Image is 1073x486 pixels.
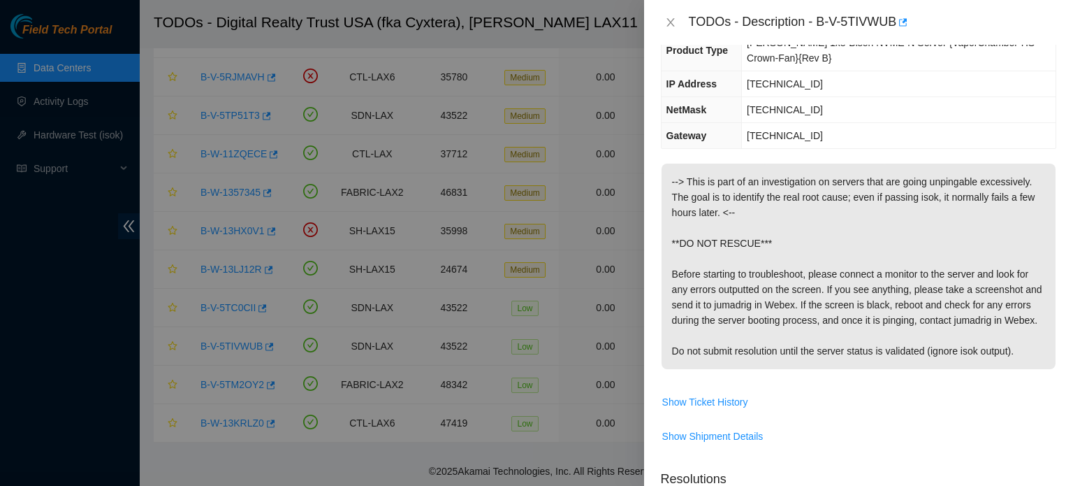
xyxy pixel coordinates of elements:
[665,17,676,28] span: close
[661,16,680,29] button: Close
[662,164,1056,369] p: --> This is part of an investigation on servers that are going unpingable excessively. The goal i...
[662,425,764,448] button: Show Shipment Details
[662,391,749,413] button: Show Ticket History
[662,394,748,410] span: Show Ticket History
[666,130,707,141] span: Gateway
[689,11,1056,34] div: TODOs - Description - B-V-5TIVWUB
[747,130,823,141] span: [TECHNICAL_ID]
[666,104,707,115] span: NetMask
[662,429,764,444] span: Show Shipment Details
[666,78,717,90] span: IP Address
[666,45,728,56] span: Product Type
[747,78,823,90] span: [TECHNICAL_ID]
[747,104,823,115] span: [TECHNICAL_ID]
